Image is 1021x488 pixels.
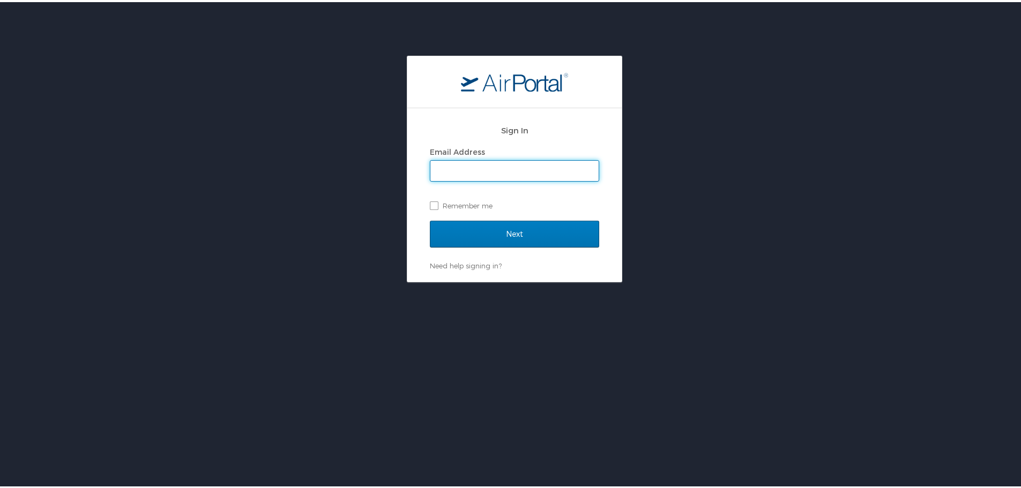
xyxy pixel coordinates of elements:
label: Email Address [430,145,485,154]
a: Need help signing in? [430,259,502,268]
img: logo [461,70,568,89]
label: Remember me [430,196,599,212]
input: Next [430,219,599,245]
h2: Sign In [430,122,599,134]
